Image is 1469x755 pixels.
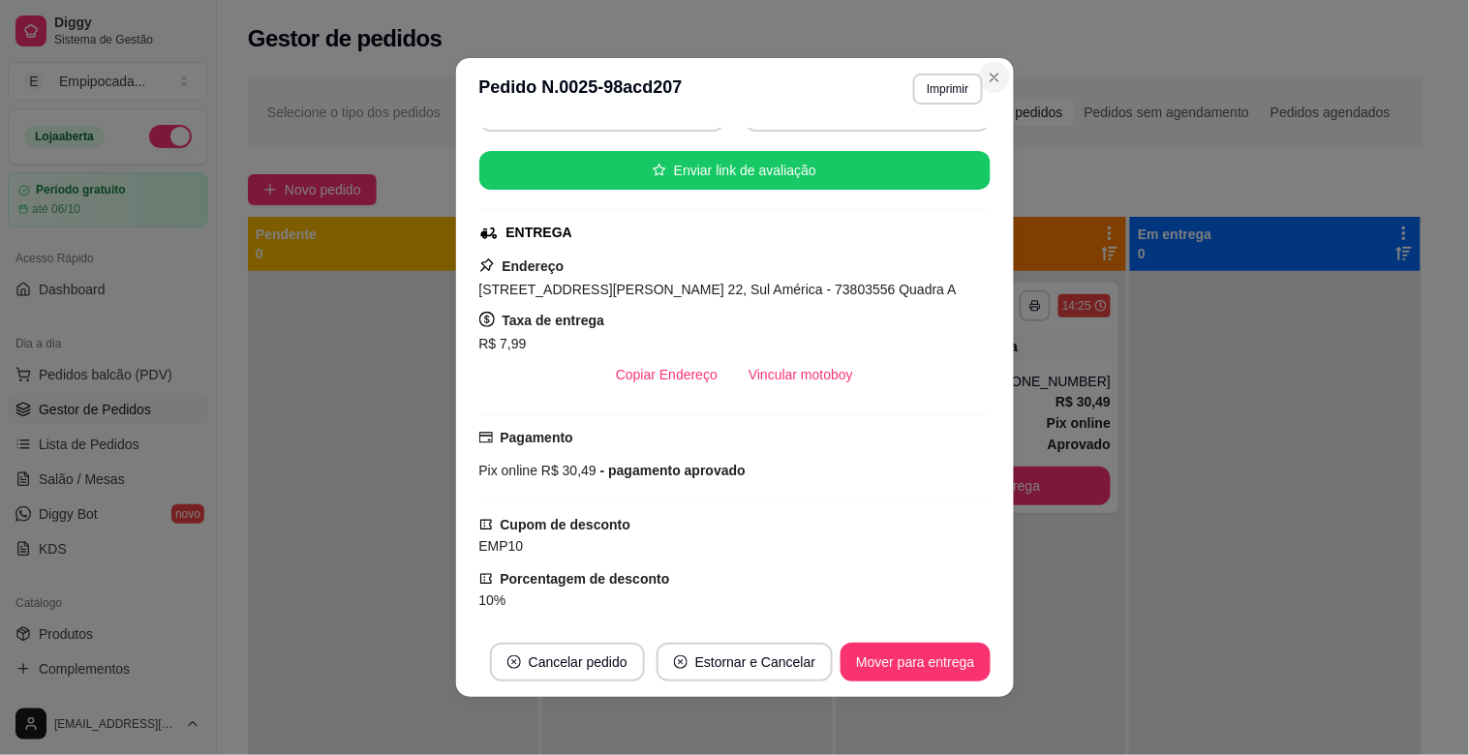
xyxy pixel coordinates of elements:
button: close-circleCancelar pedido [490,643,645,681]
button: Close [979,62,1010,93]
strong: Cupom de desconto [501,517,631,532]
span: Pix online [479,463,538,478]
span: close-circle [674,655,688,669]
span: R$ 7,99 [479,336,527,351]
strong: Taxa de entrega [503,313,605,328]
strong: Porcentagem de desconto [501,571,670,587]
span: - pagamento aprovado [597,463,746,478]
strong: Pagamento [501,430,573,445]
span: R$ 30,49 [537,463,597,478]
div: ENTREGA [506,223,572,243]
button: Mover para entrega [841,643,990,681]
span: credit-card [479,431,493,444]
span: 10% [479,592,506,608]
h3: Pedido N. 0025-98acd207 [479,74,683,105]
span: pushpin [479,257,495,273]
button: Imprimir [913,74,982,105]
span: EMP10 [479,538,524,554]
span: [STREET_ADDRESS][PERSON_NAME] 22, Sul América - 73803556 Quadra A [479,282,957,297]
button: Copiar Endereço [600,355,733,394]
span: close-circle [507,655,521,669]
button: starEnviar link de avaliação [479,151,991,190]
span: star [653,164,666,177]
button: close-circleEstornar e Cancelar [657,643,834,681]
button: Vincular motoboy [733,355,869,394]
span: dollar [479,312,495,327]
strong: Endereço [503,258,565,274]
